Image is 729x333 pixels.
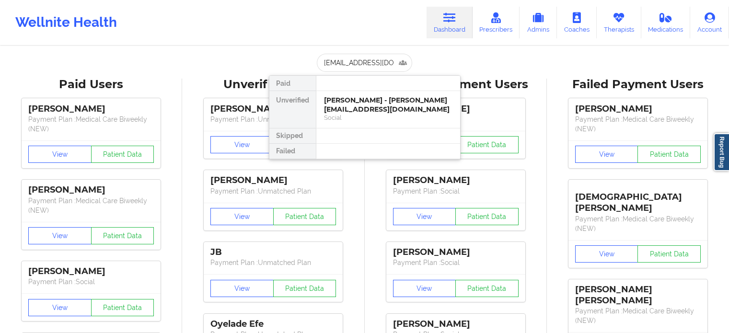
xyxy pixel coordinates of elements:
button: View [210,208,274,225]
button: View [28,227,92,244]
a: Account [690,7,729,38]
p: Payment Plan : Medical Care Biweekly (NEW) [28,196,154,215]
a: Coaches [557,7,597,38]
div: Paid Users [7,77,175,92]
p: Payment Plan : Unmatched Plan [210,186,336,196]
div: Social [324,114,452,122]
button: View [210,136,274,153]
div: [PERSON_NAME] [28,103,154,115]
button: Patient Data [91,227,154,244]
div: Failed [269,144,316,159]
button: View [575,245,638,263]
div: [PERSON_NAME] [210,175,336,186]
button: View [393,280,456,297]
div: [PERSON_NAME] [393,175,519,186]
p: Payment Plan : Medical Care Biweekly (NEW) [575,214,701,233]
div: Unverified [269,91,316,128]
a: Admins [520,7,557,38]
button: Patient Data [637,245,701,263]
div: [PERSON_NAME] - [PERSON_NAME][EMAIL_ADDRESS][DOMAIN_NAME] [324,96,452,114]
a: Report Bug [714,133,729,171]
button: View [210,280,274,297]
div: Oyelade Efe [210,319,336,330]
a: Medications [641,7,691,38]
p: Payment Plan : Social [393,258,519,267]
button: Patient Data [91,146,154,163]
div: JB [210,247,336,258]
button: Patient Data [91,299,154,316]
div: [PERSON_NAME] [393,247,519,258]
button: Patient Data [637,146,701,163]
div: [DEMOGRAPHIC_DATA][PERSON_NAME] [575,184,701,214]
button: Patient Data [455,208,519,225]
a: Prescribers [473,7,520,38]
div: [PERSON_NAME] [393,319,519,330]
p: Payment Plan : Medical Care Biweekly (NEW) [575,115,701,134]
p: Payment Plan : Unmatched Plan [210,258,336,267]
p: Payment Plan : Medical Care Biweekly (NEW) [28,115,154,134]
div: [PERSON_NAME] [28,266,154,277]
button: View [393,208,456,225]
p: Payment Plan : Medical Care Biweekly (NEW) [575,306,701,325]
p: Payment Plan : Unmatched Plan [210,115,336,124]
button: View [28,299,92,316]
button: Patient Data [455,136,519,153]
div: Skipped [269,128,316,144]
button: Patient Data [273,208,336,225]
button: Patient Data [455,280,519,297]
a: Therapists [597,7,641,38]
p: Payment Plan : Social [28,277,154,287]
div: Failed Payment Users [554,77,722,92]
div: [PERSON_NAME] [28,184,154,195]
p: Payment Plan : Social [393,186,519,196]
a: Dashboard [427,7,473,38]
div: Paid [269,76,316,91]
div: [PERSON_NAME] [210,103,336,115]
button: View [28,146,92,163]
div: [PERSON_NAME] [PERSON_NAME] [575,284,701,306]
div: Unverified Users [189,77,358,92]
button: Patient Data [273,280,336,297]
div: [PERSON_NAME] [575,103,701,115]
button: View [575,146,638,163]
